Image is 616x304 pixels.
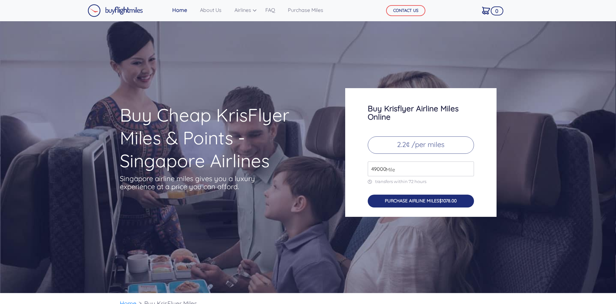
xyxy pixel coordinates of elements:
[368,179,474,184] p: transfers within 72 hours
[439,198,457,204] span: $1078.00
[386,5,425,16] button: CONTACT US
[232,4,255,16] a: Airlines
[197,4,224,16] a: About Us
[88,4,143,17] img: Buy Flight Miles Logo
[170,4,190,16] a: Home
[368,104,474,121] h3: Buy Krisflyer Airline Miles Online
[482,7,490,14] img: Cart
[368,195,474,208] button: PURCHASE AIRLINE MILES$1078.00
[479,4,493,17] a: 0
[285,4,326,16] a: Purchase Miles
[263,4,278,16] a: FAQ
[491,6,503,15] span: 0
[383,166,395,173] span: Mile
[368,136,474,154] p: 2.2¢ /per miles
[88,3,143,19] a: Buy Flight Miles Logo
[120,104,320,172] h1: Buy Cheap KrisFlyer Miles & Points - Singapore Airlines
[120,175,265,191] p: Singapore airline miles gives you a luxury experience at a price you can afford.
